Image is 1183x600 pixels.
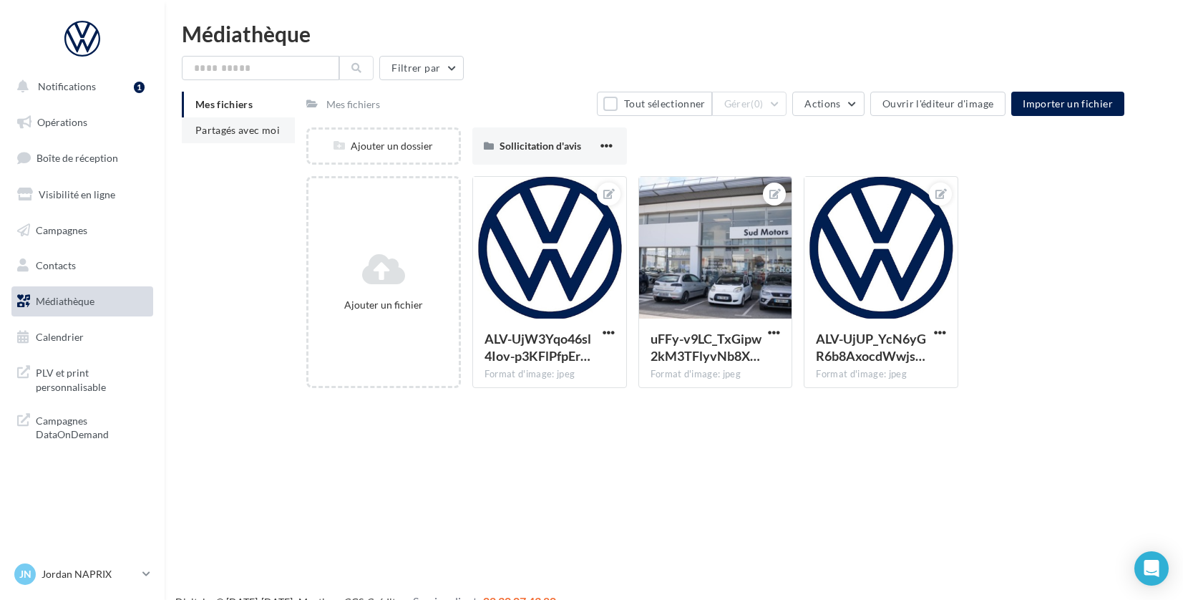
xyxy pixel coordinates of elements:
a: Opérations [9,107,156,137]
button: Actions [792,92,864,116]
a: Contacts [9,251,156,281]
div: Format d'image: jpeg [485,368,615,381]
span: Mes fichiers [195,98,253,110]
div: Médiathèque [182,23,1166,44]
div: Format d'image: jpeg [816,368,946,381]
span: Sollicitation d'avis [500,140,581,152]
a: PLV et print personnalisable [9,357,156,400]
button: Filtrer par [379,56,464,80]
div: Ajouter un fichier [314,298,453,312]
span: Partagés avec moi [195,124,280,136]
span: Notifications [38,80,96,92]
span: JN [19,567,31,581]
button: Gérer(0) [712,92,787,116]
span: Campagnes [36,223,87,236]
span: Importer un fichier [1023,97,1113,110]
span: Visibilité en ligne [39,188,115,200]
a: Campagnes DataOnDemand [9,405,156,447]
button: Notifications 1 [9,72,150,102]
span: ALV-UjW3Yqo46sl4Iov-p3KFlPfpEryfXg4INNCWDkf5smLjqG5ypnAw [485,331,591,364]
span: ALV-UjUP_YcN6yGR6b8AxocdWwjsex0--yzbrqgBLge_Hgczsscnj8J8 [816,331,926,364]
a: JN Jordan NAPRIX [11,561,153,588]
a: Boîte de réception [9,142,156,173]
a: Campagnes [9,216,156,246]
div: Open Intercom Messenger [1134,551,1169,586]
span: Contacts [36,259,76,271]
a: Visibilité en ligne [9,180,156,210]
span: Campagnes DataOnDemand [36,411,147,442]
span: Actions [804,97,840,110]
div: Mes fichiers [326,97,380,112]
span: Opérations [37,116,87,128]
div: 1 [134,82,145,93]
span: PLV et print personnalisable [36,363,147,394]
button: Tout sélectionner [597,92,711,116]
div: Ajouter un dossier [308,139,459,153]
span: Boîte de réception [36,152,118,164]
div: Format d'image: jpeg [651,368,781,381]
span: (0) [751,98,763,110]
a: Calendrier [9,322,156,352]
a: Médiathèque [9,286,156,316]
button: Ouvrir l'éditeur d'image [870,92,1006,116]
span: uFFy-v9LC_TxGipw2kM3TFlyvNb8XA16-UDsozOIH9to0hpb_TA_tK9esG7CLSGKnVezxKwk0qBENo7IMw=s0 [651,331,761,364]
button: Importer un fichier [1011,92,1124,116]
p: Jordan NAPRIX [42,567,137,581]
span: Calendrier [36,331,84,343]
span: Médiathèque [36,295,94,307]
